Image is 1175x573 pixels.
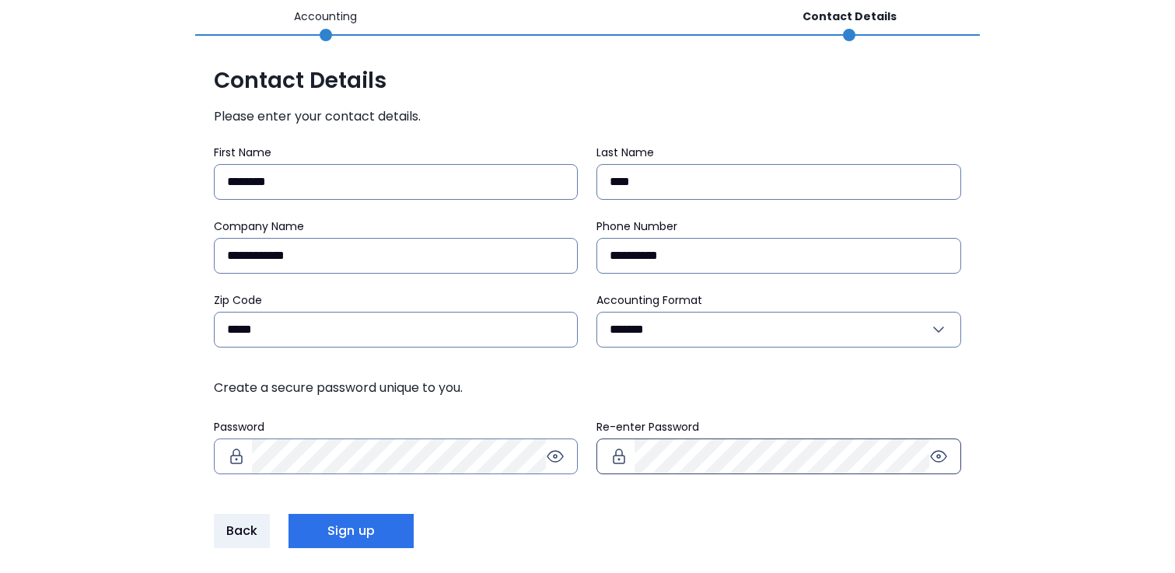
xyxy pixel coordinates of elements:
[596,292,702,308] span: Accounting Format
[294,9,357,25] p: Accounting
[214,379,962,397] span: Create a secure password unique to you.
[214,514,270,548] button: Back
[214,145,271,160] span: First Name
[226,522,257,540] span: Back
[596,145,654,160] span: Last Name
[214,419,264,435] span: Password
[214,292,262,308] span: Zip Code
[214,67,962,95] span: Contact Details
[327,522,375,540] span: Sign up
[289,514,414,548] button: Sign up
[803,9,897,25] p: Contact Details
[596,218,677,234] span: Phone Number
[214,218,304,234] span: Company Name
[214,107,962,126] span: Please enter your contact details.
[596,419,699,435] span: Re-enter Password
